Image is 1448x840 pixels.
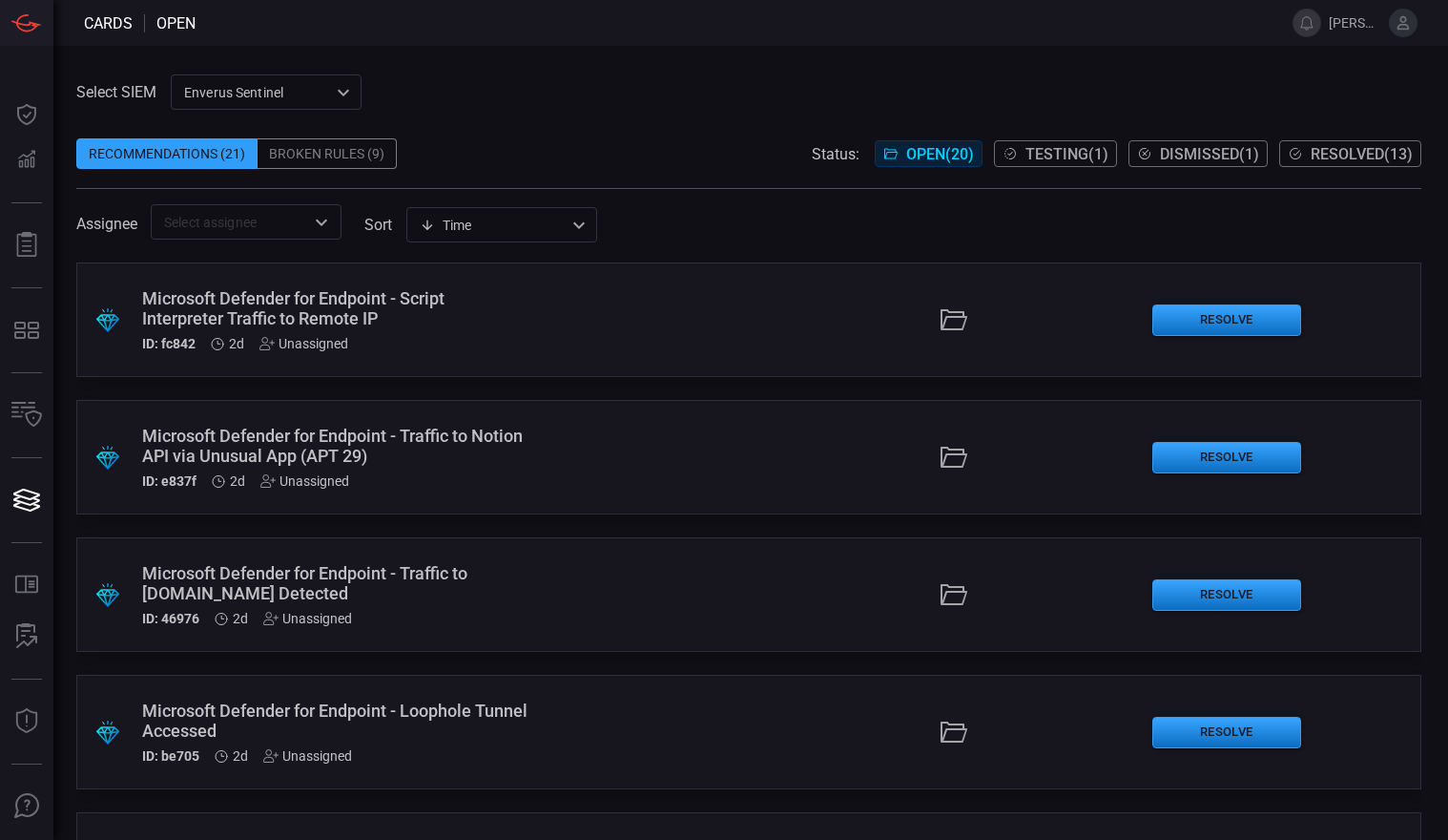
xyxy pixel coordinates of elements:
div: Broken Rules (9) [258,138,397,169]
div: Unassigned [263,748,352,764]
h5: ID: fc842 [142,336,196,351]
div: Time [420,216,567,235]
button: Dismissed(1) [1128,140,1268,167]
input: Select assignee [156,210,304,234]
button: Resolve [1152,717,1301,748]
button: MITRE - Detection Posture [4,307,50,353]
span: Oct 08, 2025 4:15 AM [233,611,248,626]
div: Unassigned [263,611,352,626]
span: Testing ( 1 ) [1025,145,1108,163]
div: Microsoft Defender for Endpoint - Script Interpreter Traffic to Remote IP [142,288,528,328]
span: Oct 08, 2025 4:15 AM [233,748,248,764]
span: Cards [84,14,133,32]
span: open [156,14,196,32]
div: Microsoft Defender for Endpoint - Traffic to Notion API via Unusual App (APT 29) [142,426,528,466]
span: Dismissed ( 1 ) [1160,145,1259,163]
div: Recommendations (21) [76,138,258,169]
label: sort [364,216,392,234]
div: Microsoft Defender for Endpoint - Loophole Tunnel Accessed [142,701,528,741]
button: Resolved(13) [1279,140,1421,167]
span: Assignee [76,215,137,233]
button: Cards [4,477,50,523]
button: Threat Intelligence [4,699,50,745]
span: Status: [812,145,859,163]
button: Resolve [1152,304,1301,336]
span: Oct 08, 2025 4:15 AM [230,473,245,489]
button: Open(20) [875,140,983,167]
h5: ID: 46976 [142,611,199,626]
button: Inventory [4,392,50,438]
span: Oct 08, 2025 4:15 AM [229,336,244,351]
button: ALERT ANALYSIS [4,614,50,660]
div: Unassigned [259,336,348,351]
span: Open ( 20 ) [906,145,974,163]
span: [PERSON_NAME].[PERSON_NAME] [1329,15,1381,31]
button: Open [308,209,335,236]
button: Resolve [1152,579,1301,611]
button: Rule Catalog [4,562,50,608]
button: Reports [4,222,50,268]
button: Ask Us A Question [4,784,50,829]
div: Microsoft Defender for Endpoint - Traffic to Port.io Detected [142,563,528,603]
div: Unassigned [260,473,349,489]
button: Detections [4,137,50,183]
label: Select SIEM [76,83,156,101]
button: Dashboard [4,92,50,137]
p: Enverus Sentinel [184,83,331,102]
button: Resolve [1152,442,1301,473]
span: Resolved ( 13 ) [1311,145,1413,163]
h5: ID: be705 [142,748,199,764]
h5: ID: e837f [142,473,197,489]
button: Testing(1) [994,140,1117,167]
